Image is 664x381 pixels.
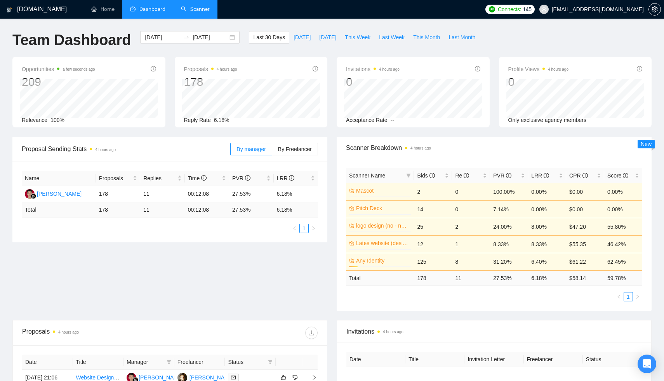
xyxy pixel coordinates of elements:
th: Freelancer [174,355,225,370]
td: Total [22,202,96,217]
li: Previous Page [290,224,299,233]
span: [DATE] [319,33,336,42]
time: 4 hours ago [548,67,568,71]
span: info-circle [429,173,435,178]
td: 8.00% [528,218,566,235]
span: like [281,374,286,381]
td: 00:12:08 [185,186,229,202]
td: 6.40% [528,253,566,270]
span: left [617,294,621,299]
span: dislike [292,374,298,381]
td: 11 [452,270,490,285]
td: 0.00% [604,200,642,218]
th: Date [346,352,405,367]
a: 1 [624,292,633,301]
td: 00:12:08 [185,202,229,217]
a: Pitch Deck [356,204,409,212]
span: swap-right [183,34,189,40]
td: $55.35 [566,235,604,253]
td: 25 [414,218,452,235]
span: filter [167,360,171,364]
td: 8.33% [528,235,566,253]
button: This Week [341,31,375,43]
span: info-circle [201,175,207,181]
span: Last Month [448,33,475,42]
span: crown [349,258,355,263]
td: 8 [452,253,490,270]
span: 100% [50,117,64,123]
td: $ 58.14 [566,270,604,285]
span: Only exclusive agency members [508,117,587,123]
time: 4 hours ago [95,148,116,152]
span: info-circle [475,66,480,71]
td: 0 [452,183,490,200]
li: Next Page [309,224,318,233]
time: 4 hours ago [379,67,400,71]
td: 55.80% [604,218,642,235]
th: Manager [123,355,174,370]
span: download [306,330,317,336]
span: LRR [277,175,295,181]
li: 1 [624,292,633,301]
td: 1 [452,235,490,253]
span: 6.18% [214,117,229,123]
a: setting [648,6,661,12]
button: right [309,224,318,233]
span: [DATE] [294,33,311,42]
span: Invitations [346,64,400,74]
button: left [290,224,299,233]
td: 24.00% [490,218,528,235]
td: 2 [414,183,452,200]
td: 27.53 % [490,270,528,285]
td: 62.45% [604,253,642,270]
td: 0.00% [528,200,566,218]
span: Invitations [346,327,642,336]
span: info-circle [464,173,469,178]
a: Mascot [356,186,409,195]
span: to [183,34,189,40]
span: Replies [143,174,176,183]
span: -- [391,117,394,123]
span: Proposals [184,64,237,74]
th: Title [73,355,124,370]
td: 46.42% [604,235,642,253]
td: 0.00% [604,183,642,200]
th: Date [22,355,73,370]
button: Last Month [444,31,480,43]
span: right [635,294,640,299]
span: New [641,141,652,147]
a: homeHome [91,6,115,12]
div: 0 [508,75,569,89]
span: info-circle [623,173,628,178]
span: Last 30 Days [253,33,285,42]
span: info-circle [289,175,294,181]
span: right [311,226,316,231]
div: 178 [184,75,237,89]
td: 8.33% [490,235,528,253]
a: 1 [300,224,308,233]
time: 4 hours ago [383,330,403,334]
td: 100.00% [490,183,528,200]
span: crown [349,205,355,211]
span: filter [405,170,412,181]
span: LRR [531,172,549,179]
th: Replies [140,171,184,186]
td: 125 [414,253,452,270]
span: Proposals [99,174,131,183]
span: filter [406,173,411,178]
a: Lates website (design + wordpress) [356,239,409,247]
span: filter [266,356,274,368]
span: By manager [236,146,266,152]
span: crown [349,188,355,193]
td: 27.53% [229,186,273,202]
td: 14 [414,200,452,218]
span: Acceptance Rate [346,117,388,123]
img: AM [25,189,35,199]
button: Last Week [375,31,409,43]
span: Opportunities [22,64,95,74]
span: filter [268,360,273,364]
span: Relevance [22,117,47,123]
div: [PERSON_NAME] [37,190,82,198]
img: gigradar-bm.png [31,193,36,199]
